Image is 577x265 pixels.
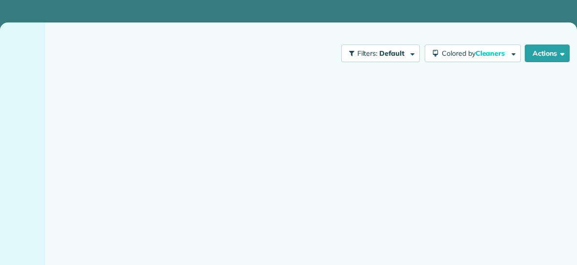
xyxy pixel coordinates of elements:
button: Colored byCleaners [425,44,521,62]
a: Filters: Default [336,44,420,62]
span: Colored by [442,49,508,58]
span: Default [379,49,405,58]
span: Cleaners [475,49,507,58]
button: Filters: Default [341,44,420,62]
span: Filters: [357,49,378,58]
button: Actions [525,44,570,62]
